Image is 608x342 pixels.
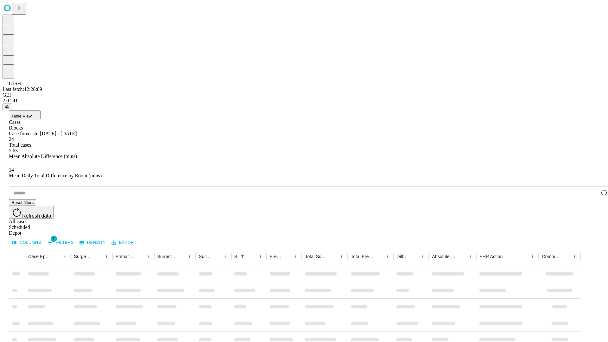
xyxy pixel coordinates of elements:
button: Menu [570,252,579,261]
div: Surgery Date [199,254,211,259]
button: Menu [221,252,230,261]
button: Sort [282,252,291,261]
button: Sort [176,252,185,261]
button: Menu [337,252,346,261]
span: 1 [51,236,57,242]
div: 2.0.241 [3,98,605,104]
span: @ [5,104,9,109]
span: GJSH [9,81,21,86]
button: Menu [256,252,265,261]
button: Menu [418,252,427,261]
button: Refresh data [9,206,54,218]
span: Table View [11,114,32,118]
button: Sort [374,252,383,261]
button: Menu [291,252,300,261]
div: Scheduled In Room Duration [234,254,237,259]
button: Sort [503,252,512,261]
button: Sort [409,252,418,261]
span: 24 [9,136,14,142]
span: Total cases [9,142,31,148]
span: Mean Absolute Difference (mins) [9,154,77,159]
button: Sort [52,252,60,261]
button: Sort [212,252,221,261]
div: Primary Service [116,254,134,259]
div: Total Predicted Duration [351,254,374,259]
button: Sort [135,252,144,261]
span: 14 [9,167,14,173]
span: [DATE] - [DATE] [40,131,77,136]
div: Case Epic Id [28,254,51,259]
div: EHR Action [479,254,503,259]
span: Mean Daily Total Difference by Room (mins) [9,173,102,178]
button: Show filters [238,252,247,261]
button: Density [78,238,107,248]
div: 1 active filter [238,252,247,261]
button: Select columns [10,238,43,248]
button: @ [3,104,12,110]
button: Menu [185,252,194,261]
button: Sort [561,252,570,261]
button: Menu [102,252,111,261]
button: Menu [60,252,69,261]
div: GEI [3,92,605,98]
button: Show filters [45,237,75,248]
span: 5.63 [9,148,18,153]
button: Menu [144,252,153,261]
span: Last fetch: 12:28:09 [3,86,42,92]
div: Total Scheduled Duration [305,254,328,259]
div: Predicted In Room Duration [270,254,282,259]
span: Reset filters [11,200,34,205]
div: Comments [542,254,560,259]
button: Sort [457,252,466,261]
button: Table View [9,110,41,119]
button: Sort [247,252,256,261]
button: Sort [93,252,102,261]
div: Surgeon Name [74,254,92,259]
div: Difference [396,254,409,259]
div: Surgery Name [157,254,176,259]
button: Reset filters [9,199,36,206]
button: Menu [528,252,537,261]
div: Absolute Difference [432,254,456,259]
button: Menu [466,252,475,261]
span: Case forecaster [9,131,40,136]
button: Sort [328,252,337,261]
span: Refresh data [22,213,51,218]
button: Export [110,238,138,248]
button: Menu [383,252,392,261]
